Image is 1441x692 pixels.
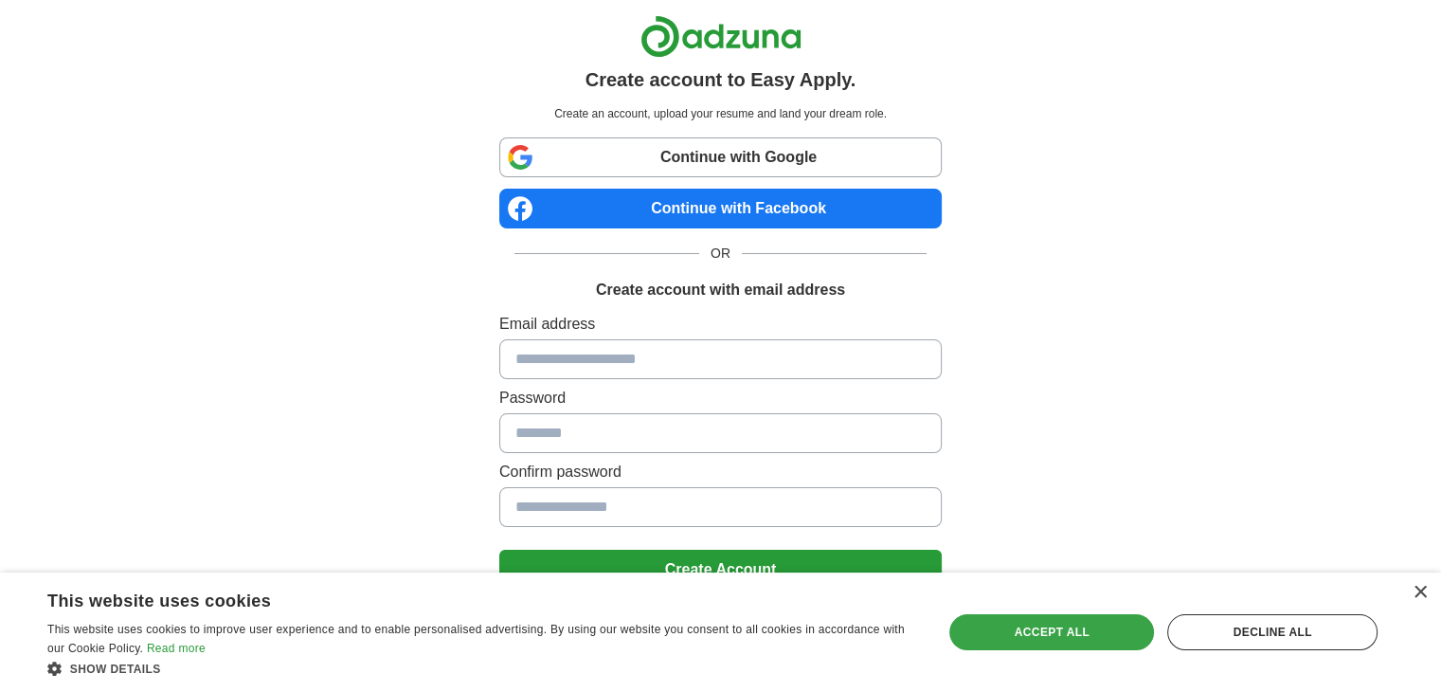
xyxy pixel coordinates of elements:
div: Close [1413,586,1427,600]
div: This website uses cookies [47,584,869,612]
a: Continue with Google [499,137,942,177]
h1: Create account with email address [596,279,845,301]
span: OR [699,244,742,264]
label: Email address [499,313,942,336]
div: Decline all [1167,614,1378,650]
div: Accept all [949,614,1154,650]
button: Create Account [499,550,942,590]
p: Create an account, upload your resume and land your dream role. [503,105,938,122]
label: Confirm password [499,461,942,483]
h1: Create account to Easy Apply. [585,65,856,94]
span: This website uses cookies to improve user experience and to enable personalised advertising. By u... [47,623,905,655]
a: Continue with Facebook [499,189,942,228]
img: Adzuna logo [640,15,802,58]
a: Read more, opens a new window [147,642,206,655]
span: Show details [70,663,161,676]
div: Show details [47,659,916,678]
label: Password [499,387,942,410]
